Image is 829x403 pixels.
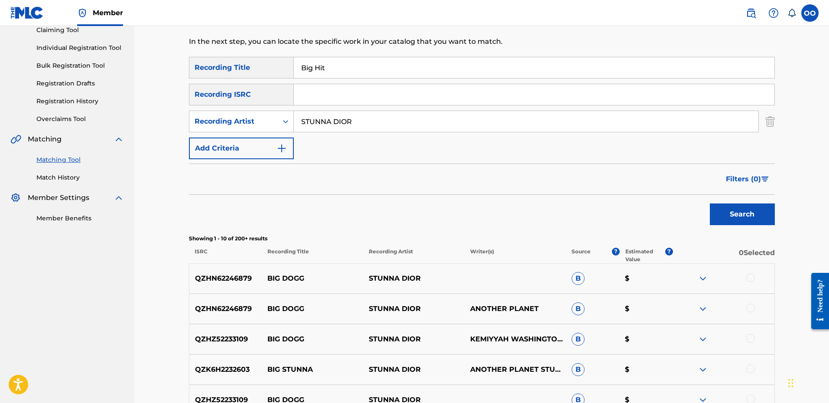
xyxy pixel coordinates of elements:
p: Estimated Value [625,248,665,263]
a: Registration Drafts [36,79,124,88]
p: Writer(s) [465,248,566,263]
div: Drag [788,370,793,396]
iframe: Resource Center [805,266,829,336]
span: ? [665,248,673,256]
img: help [768,8,779,18]
img: expand [114,193,124,203]
p: 0 Selected [673,248,774,263]
p: QZHN62246879 [189,304,262,314]
button: Add Criteria [189,138,294,159]
a: Bulk Registration Tool [36,61,124,70]
p: ISRC [189,248,262,263]
p: STUNNA DIOR [363,304,465,314]
p: Recording Title [261,248,363,263]
img: expand [698,364,708,375]
button: Search [710,203,775,225]
p: Showing 1 - 10 of 200+ results [189,235,775,242]
a: Match History [36,173,124,182]
a: Public Search [742,4,760,22]
form: Search Form [189,57,775,229]
span: Member Settings [28,193,89,203]
div: User Menu [801,4,819,22]
div: Notifications [787,9,796,17]
p: QZHZ52233109 [189,334,262,344]
img: 9d2ae6d4665cec9f34b9.svg [276,143,287,154]
p: $ [619,364,673,375]
p: Source [572,248,591,263]
p: STUNNA DIOR [363,334,465,344]
img: Matching [10,134,21,144]
p: ANOTHER PLANET [465,304,566,314]
p: BIG DOGG [262,334,363,344]
img: expand [698,334,708,344]
p: $ [619,273,673,284]
p: $ [619,334,673,344]
img: Member Settings [10,193,21,203]
img: expand [698,273,708,284]
iframe: Chat Widget [786,361,829,403]
p: BIG DOGG [262,304,363,314]
img: expand [698,304,708,314]
p: QZHN62246879 [189,273,262,284]
p: STUNNA DIOR [363,273,465,284]
a: Overclaims Tool [36,115,124,124]
img: MLC Logo [10,7,44,19]
p: BIG STUNNA [262,364,363,375]
div: Help [765,4,782,22]
span: Member [93,8,123,18]
span: Matching [28,134,62,144]
a: Claiming Tool [36,26,124,35]
p: STUNNA DIOR [363,364,465,375]
div: Recording Artist [195,116,273,127]
p: QZK6H2232603 [189,364,262,375]
img: search [746,8,756,18]
span: Filters ( 0 ) [726,174,761,184]
span: B [572,363,585,376]
a: Member Benefits [36,214,124,223]
p: BIG DOGG [262,273,363,284]
span: B [572,302,585,315]
span: B [572,272,585,285]
img: Top Rightsholder [77,8,88,18]
img: Delete Criterion [765,111,775,132]
a: Matching Tool [36,155,124,164]
a: Registration History [36,97,124,106]
p: ANOTHER PLANET STUDIOS [465,364,566,375]
a: Individual Registration Tool [36,43,124,52]
button: Filters (0) [721,168,775,190]
img: filter [761,177,769,182]
p: $ [619,304,673,314]
p: In the next step, you can locate the specific work in your catalog that you want to match. [189,36,640,47]
p: Recording Artist [363,248,465,263]
img: expand [114,134,124,144]
span: ? [612,248,620,256]
p: KEMIYYAH WASHINGTONSTUNNA [PERSON_NAME] [465,334,566,344]
span: B [572,333,585,346]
